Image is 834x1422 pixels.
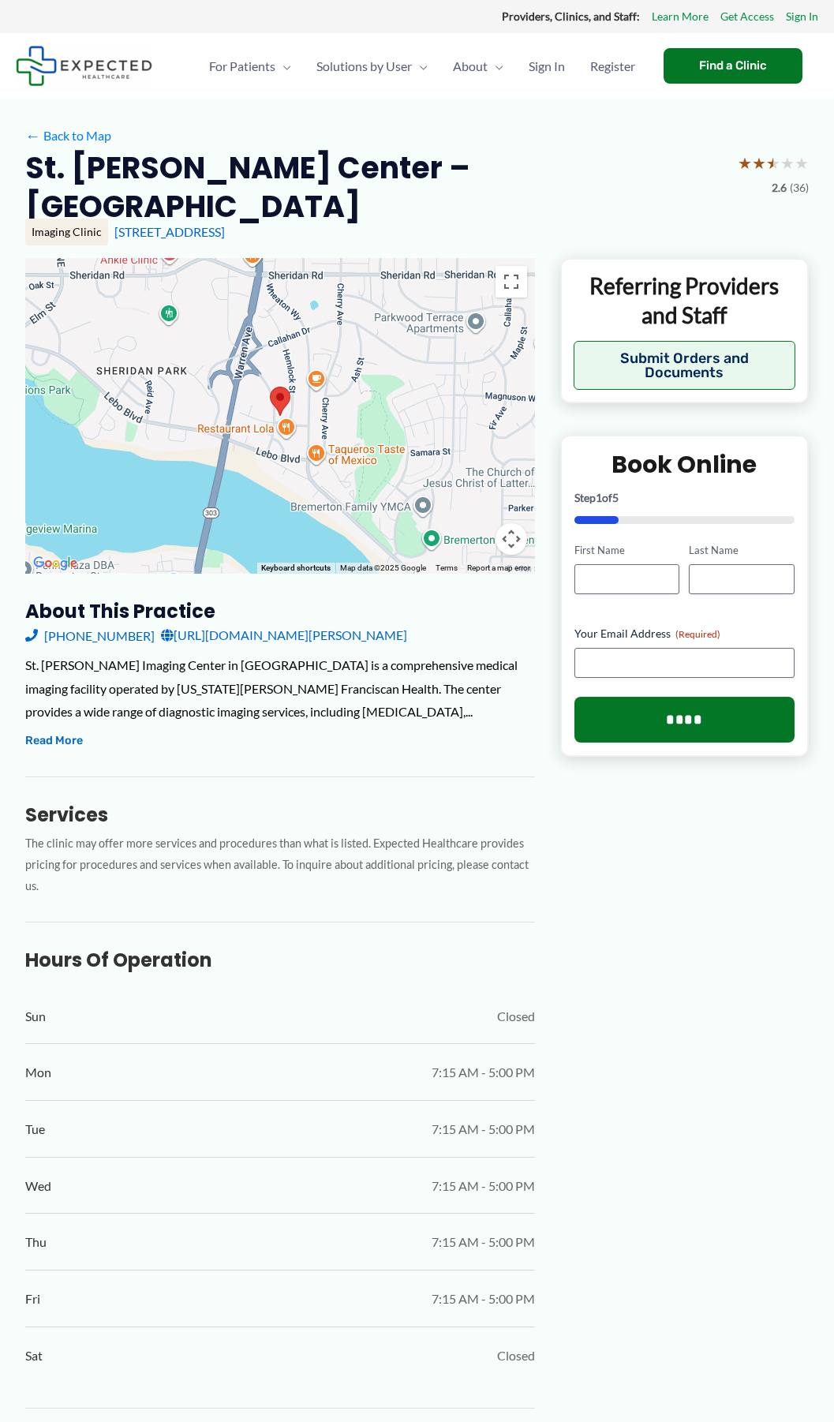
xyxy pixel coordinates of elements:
label: First Name [574,543,679,558]
span: Sun [25,1005,46,1028]
span: (Required) [675,628,720,640]
h2: St. [PERSON_NAME] Center – [GEOGRAPHIC_DATA] [25,148,725,226]
span: ★ [738,148,752,178]
span: 7:15 AM - 5:00 PM [432,1117,535,1141]
span: Sat [25,1344,43,1368]
button: Submit Orders and Documents [574,341,795,390]
a: Terms (opens in new tab) [436,563,458,572]
span: 5 [612,491,619,504]
a: Register [578,39,648,94]
h3: About this practice [25,599,535,623]
a: Open this area in Google Maps (opens a new window) [29,553,81,574]
div: Imaging Clinic [25,219,108,245]
span: Register [590,39,635,94]
span: Map data ©2025 Google [340,563,426,572]
span: Wed [25,1174,51,1198]
span: 7:15 AM - 5:00 PM [432,1174,535,1198]
strong: Providers, Clinics, and Staff: [502,9,640,23]
button: Read More [25,732,83,750]
span: For Patients [209,39,275,94]
span: 1 [596,491,602,504]
label: Your Email Address [574,626,795,642]
span: Thu [25,1230,47,1254]
span: ← [25,128,40,143]
div: St. [PERSON_NAME] Imaging Center in [GEOGRAPHIC_DATA] is a comprehensive medical imaging facility... [25,653,535,724]
img: Google [29,553,81,574]
a: [PHONE_NUMBER] [25,623,155,647]
a: Solutions by UserMenu Toggle [304,39,440,94]
a: AboutMenu Toggle [440,39,516,94]
h3: Hours of Operation [25,948,535,972]
span: 2.6 [772,178,787,198]
span: Sign In [529,39,565,94]
span: 7:15 AM - 5:00 PM [432,1061,535,1084]
label: Last Name [689,543,794,558]
button: Keyboard shortcuts [261,563,331,574]
a: ←Back to Map [25,124,111,148]
span: Closed [497,1344,535,1368]
button: Toggle fullscreen view [496,266,527,297]
a: Report a map error [467,563,530,572]
span: ★ [795,148,809,178]
a: [URL][DOMAIN_NAME][PERSON_NAME] [161,623,407,647]
span: Menu Toggle [412,39,428,94]
span: Solutions by User [316,39,412,94]
p: Referring Providers and Staff [574,271,795,329]
span: Menu Toggle [488,39,503,94]
span: ★ [752,148,766,178]
a: Learn More [652,6,709,27]
span: ★ [780,148,795,178]
a: Get Access [720,6,774,27]
a: [STREET_ADDRESS] [114,224,225,239]
p: The clinic may offer more services and procedures than what is listed. Expected Healthcare provid... [25,833,535,896]
nav: Primary Site Navigation [196,39,648,94]
span: Menu Toggle [275,39,291,94]
span: Closed [497,1005,535,1028]
h2: Book Online [574,449,795,480]
span: Fri [25,1287,40,1311]
h3: Services [25,803,535,827]
a: Sign In [516,39,578,94]
p: Step of [574,492,795,503]
a: Sign In [786,6,818,27]
span: (36) [790,178,809,198]
img: Expected Healthcare Logo - side, dark font, small [16,46,152,86]
span: Tue [25,1117,45,1141]
span: Mon [25,1061,51,1084]
span: 7:15 AM - 5:00 PM [432,1287,535,1311]
button: Map camera controls [496,523,527,555]
span: About [453,39,488,94]
a: For PatientsMenu Toggle [196,39,304,94]
span: ★ [766,148,780,178]
span: 7:15 AM - 5:00 PM [432,1230,535,1254]
a: Find a Clinic [664,48,802,84]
